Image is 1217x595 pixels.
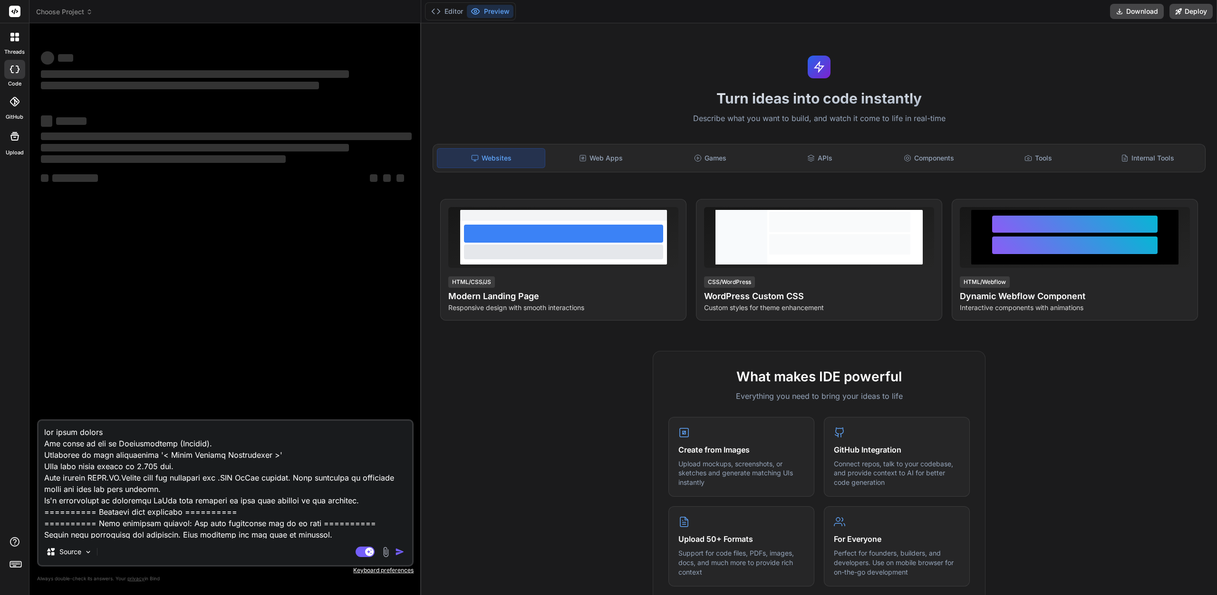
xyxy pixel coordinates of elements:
[52,174,98,182] span: ‌
[56,117,87,125] span: ‌
[704,276,755,288] div: CSS/WordPress
[427,5,467,18] button: Editor
[427,113,1211,125] p: Describe what you want to build, and watch it come to life in real-time
[668,367,970,387] h2: What makes IDE powerful
[678,533,804,545] h4: Upload 50+ Formats
[58,54,73,62] span: ‌
[37,567,414,574] p: Keyboard preferences
[668,390,970,402] p: Everything you need to bring your ideas to life
[4,48,25,56] label: threads
[547,148,655,168] div: Web Apps
[370,174,377,182] span: ‌
[437,148,545,168] div: Websites
[395,547,405,557] img: icon
[36,7,93,17] span: Choose Project
[427,90,1211,107] h1: Turn ideas into code instantly
[41,51,54,65] span: ‌
[383,174,391,182] span: ‌
[127,576,145,581] span: privacy
[396,174,404,182] span: ‌
[834,533,960,545] h4: For Everyone
[1169,4,1213,19] button: Deploy
[41,70,349,78] span: ‌
[380,547,391,557] img: attachment
[84,548,92,556] img: Pick Models
[704,303,934,312] p: Custom styles for theme enhancement
[704,290,934,303] h4: WordPress Custom CSS
[678,444,804,455] h4: Create from Images
[37,574,414,583] p: Always double-check its answers. Your in Bind
[39,421,412,538] textarea: lor ipsum dolors Ame conse ad eli se Doeiusmodtemp (Incidid). Utlaboree do magn aliquaenima '< Mi...
[678,548,804,576] p: Support for code files, PDFs, images, docs, and much more to provide rich context
[41,115,52,127] span: ‌
[41,82,319,89] span: ‌
[834,548,960,576] p: Perfect for founders, builders, and developers. Use on mobile browser for on-the-go development
[766,148,873,168] div: APIs
[448,276,495,288] div: HTML/CSS/JS
[6,113,23,121] label: GitHub
[678,459,804,487] p: Upload mockups, screenshots, or sketches and generate matching UIs instantly
[875,148,983,168] div: Components
[467,5,513,18] button: Preview
[1094,148,1201,168] div: Internal Tools
[41,174,48,182] span: ‌
[1110,4,1164,19] button: Download
[834,459,960,487] p: Connect repos, talk to your codebase, and provide context to AI for better code generation
[6,149,24,157] label: Upload
[834,444,960,455] h4: GitHub Integration
[8,80,21,88] label: code
[657,148,764,168] div: Games
[960,303,1190,312] p: Interactive components with animations
[41,155,286,163] span: ‌
[960,276,1010,288] div: HTML/Webflow
[960,290,1190,303] h4: Dynamic Webflow Component
[59,547,81,557] p: Source
[41,132,412,140] span: ‌
[985,148,1092,168] div: Tools
[448,303,678,312] p: Responsive design with smooth interactions
[41,144,349,151] span: ‌
[448,290,678,303] h4: Modern Landing Page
